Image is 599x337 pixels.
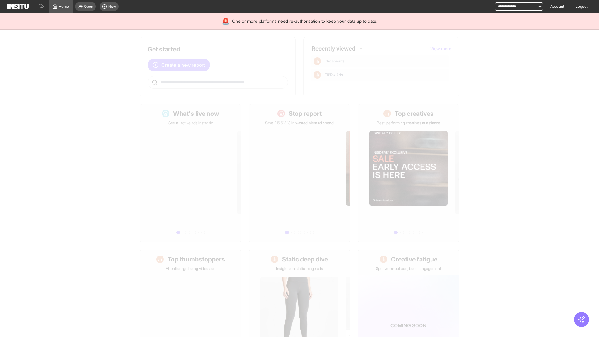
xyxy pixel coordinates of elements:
span: Home [59,4,69,9]
span: Open [84,4,93,9]
div: 🚨 [222,17,230,26]
span: One or more platforms need re-authorisation to keep your data up to date. [232,18,377,24]
span: New [108,4,116,9]
img: Logo [7,4,29,9]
